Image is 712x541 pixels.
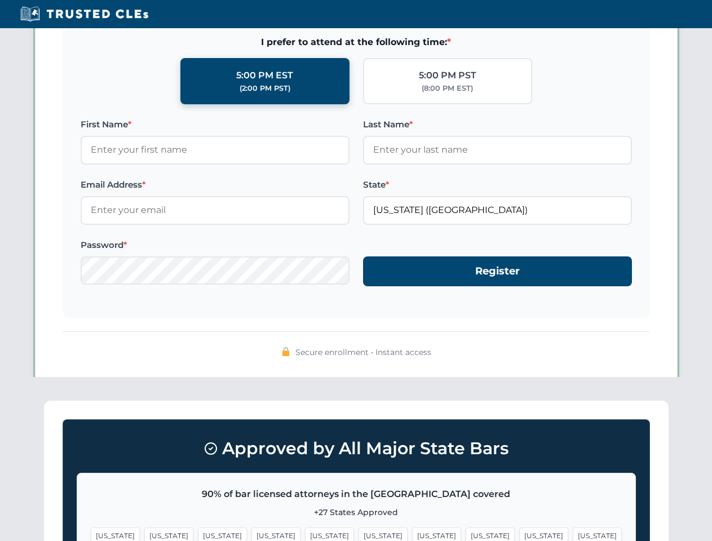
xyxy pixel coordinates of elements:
[81,136,350,164] input: Enter your first name
[363,196,632,224] input: Florida (FL)
[281,347,290,356] img: 🔒
[81,35,632,50] span: I prefer to attend at the following time:
[295,346,431,358] span: Secure enrollment • Instant access
[363,118,632,131] label: Last Name
[77,433,636,464] h3: Approved by All Major State Bars
[81,238,350,252] label: Password
[363,256,632,286] button: Register
[363,136,632,164] input: Enter your last name
[419,68,476,83] div: 5:00 PM PST
[81,178,350,192] label: Email Address
[363,178,632,192] label: State
[91,487,622,502] p: 90% of bar licensed attorneys in the [GEOGRAPHIC_DATA] covered
[81,196,350,224] input: Enter your email
[17,6,152,23] img: Trusted CLEs
[422,83,473,94] div: (8:00 PM EST)
[81,118,350,131] label: First Name
[91,506,622,518] p: +27 States Approved
[240,83,290,94] div: (2:00 PM PST)
[236,68,293,83] div: 5:00 PM EST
